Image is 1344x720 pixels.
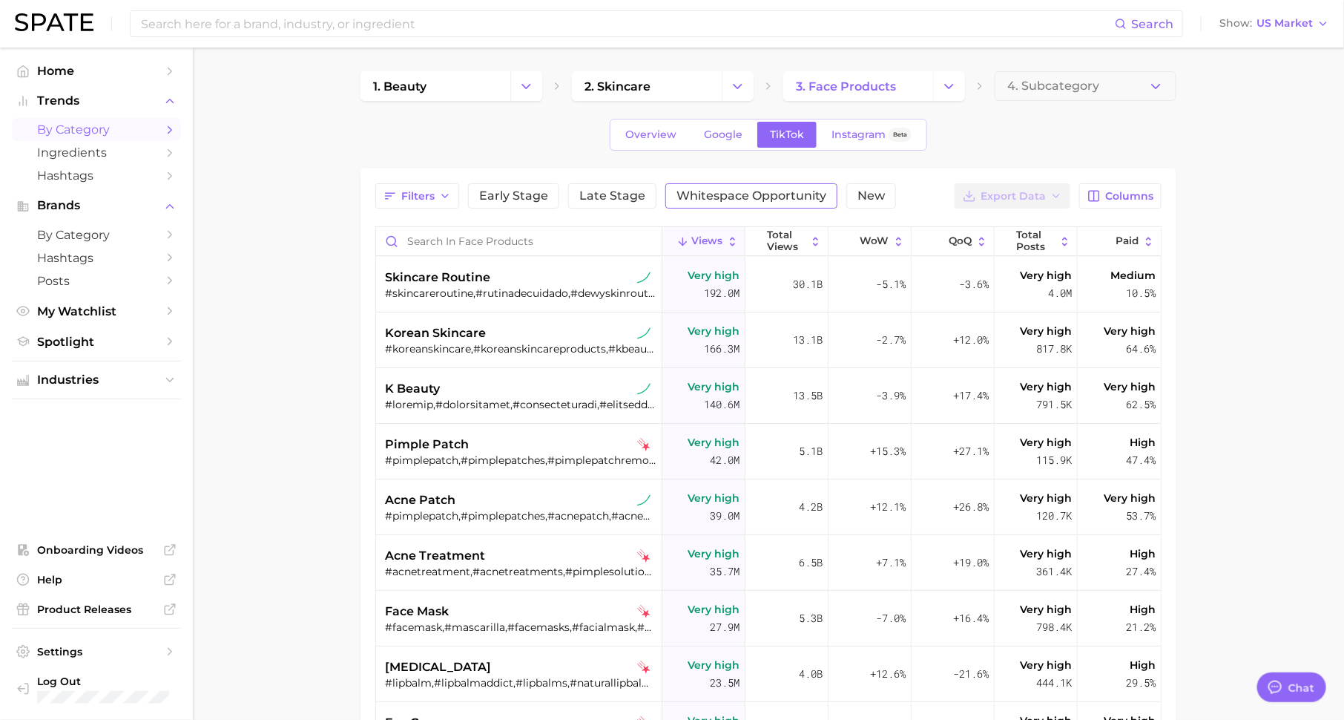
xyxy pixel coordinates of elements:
[799,665,823,683] span: 4.0b
[1020,545,1072,563] span: Very high
[688,433,739,451] span: Very high
[37,94,156,108] span: Trends
[385,287,656,300] div: #skincareroutine,#rutinadecuidado,#dewyskinroutine,#skincareroutine2025,#skincarerutina,#quickski...
[676,190,826,202] span: Whitespace Opportunity
[953,442,989,460] span: +27.1%
[953,554,989,572] span: +19.0%
[722,71,754,101] button: Change Category
[710,563,739,580] span: 35.7m
[959,275,989,293] span: -3.6%
[1126,674,1156,692] span: 29.5%
[385,676,656,690] div: #lipbalm,#lipbalmaddict,#lipbalms,#naturallipbalm,#bestlipbalm,#lipbalmreview,#lipblam,#diylipbal...
[893,128,907,141] span: Beta
[385,324,486,342] span: korean skincare
[1126,451,1156,469] span: 47.4%
[479,190,548,202] span: Early Stage
[995,227,1078,256] button: Total Posts
[637,271,650,284] img: tiktok sustained riser
[953,609,989,627] span: +16.4%
[385,603,449,621] span: face mask
[1131,17,1173,31] span: Search
[793,275,823,293] span: 30.1b
[376,647,1161,702] button: [MEDICAL_DATA]tiktok falling star#lipbalm,#lipbalmaddict,#lipbalms,#naturallipbalm,#bestlipbalm,#...
[1036,507,1072,525] span: 120.7k
[12,369,181,391] button: Industries
[15,13,93,31] img: SPATE
[12,569,181,591] a: Help
[385,565,656,578] div: #acnetreatment,#acnetreatments,#pimplesolution,#acnespottreatment,#howtotreatacne,#antiimperfecci...
[12,141,181,164] a: Ingredients
[783,71,933,101] a: 3. face products
[1007,79,1099,93] span: 4. Subcategory
[37,122,156,137] span: by Category
[1130,433,1156,451] span: High
[12,223,181,246] a: by Category
[704,340,739,358] span: 166.3m
[12,300,181,323] a: My Watchlist
[1017,229,1055,252] span: Total Posts
[831,128,886,141] span: Instagram
[876,554,906,572] span: +7.1%
[385,342,656,356] div: #koreanskincare,#koreanskincareproducts,#kbeautyskincare,#kskincare,#koreanskincare101,#koreanski...
[1036,563,1072,580] span: 361.4k
[37,573,156,586] span: Help
[995,71,1176,101] button: 4. Subcategory
[710,507,739,525] span: 39.0m
[688,656,739,674] span: Very high
[953,498,989,516] span: +26.8%
[12,670,181,709] a: Log out. Currently logged in with e-mail hannah@spate.nyc.
[637,382,650,396] img: tiktok sustained riser
[692,235,723,247] span: Views
[579,190,645,202] span: Late Stage
[1126,563,1156,580] span: 27.4%
[1104,322,1156,340] span: Very high
[376,535,1161,591] button: acne treatmenttiktok falling star#acnetreatment,#acnetreatments,#pimplesolution,#acnespottreatmen...
[401,190,435,203] span: Filters
[1130,600,1156,618] span: High
[1020,656,1072,674] span: Very high
[37,274,156,288] span: Posts
[704,128,742,141] span: Google
[953,387,989,405] span: +17.4%
[12,641,181,663] a: Settings
[1036,396,1072,413] span: 791.5k
[876,387,906,405] span: -3.9%
[572,71,722,101] a: 2. skincare
[12,539,181,561] a: Onboarding Videos
[1048,284,1072,302] span: 4.0m
[37,145,156,160] span: Ingredients
[376,424,1161,480] button: pimple patchtiktok falling star#pimplepatch,#pimplepatches,#pimplepatchremoval,#patchpeel,#pimple...
[953,331,989,349] span: +12.0%
[385,398,656,411] div: #loremip,#dolorsitamet,#consecteturadi,#elitseddoeiusmo,#temporinc,#utlaboreetdol,#magnaaliquaen,...
[1130,545,1156,563] span: High
[637,438,650,451] img: tiktok falling star
[710,451,739,469] span: 42.0m
[12,330,181,353] a: Spotlight
[12,59,181,82] a: Home
[12,598,181,621] a: Product Releases
[385,621,656,634] div: #facemask,#mascarilla,#facemasks,#facialmask,#mascarillascaseras,#mascarillas,#mascarillacasera,#...
[1036,340,1072,358] span: 817.8k
[1020,378,1072,396] span: Very high
[829,227,912,256] button: WoW
[12,269,181,292] a: Posts
[37,603,156,616] span: Product Releases
[662,227,745,256] button: Views
[1020,433,1072,451] span: Very high
[12,118,181,141] a: by Category
[1216,14,1333,33] button: ShowUS Market
[1130,656,1156,674] span: High
[876,331,906,349] span: -2.7%
[793,387,823,405] span: 13.5b
[637,549,650,563] img: tiktok falling star
[710,674,739,692] span: 23.5m
[625,128,676,141] span: Overview
[688,545,739,563] span: Very high
[1126,618,1156,636] span: 21.2%
[376,312,1161,368] button: korean skincaretiktok sustained riser#koreanskincare,#koreanskincareproducts,#kbeautyskincare,#ks...
[1126,284,1156,302] span: 10.5%
[1126,340,1156,358] span: 64.6%
[385,491,455,509] span: acne patch
[955,183,1070,209] button: Export Data
[933,71,965,101] button: Change Category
